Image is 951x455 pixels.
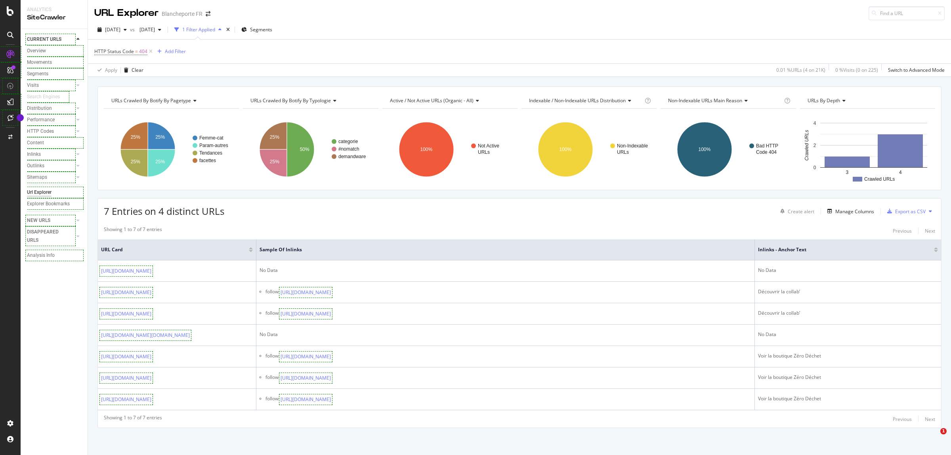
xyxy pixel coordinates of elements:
div: follow [265,374,279,382]
a: Search Engines [27,93,68,101]
text: Crawled URLs [804,130,810,161]
text: 100% [420,147,432,152]
input: Find a URL [869,6,945,20]
div: Movements [27,58,52,67]
span: URLs Crawled By Botify By typologie [250,97,331,104]
a: Segments [27,70,82,78]
button: Export as CSV [884,205,926,218]
text: 25% [270,134,279,140]
h4: Indexable / Non-Indexable URLs Distribution [527,94,643,107]
h4: Non-Indexable URLs Main Reason [666,94,782,107]
a: NEW URLS [27,216,74,225]
button: Next [925,414,935,424]
button: [DATE] [94,23,130,36]
text: 100% [559,147,571,152]
div: Distribution [27,104,52,113]
div: Create alert [788,208,814,215]
a: [URL][DOMAIN_NAME] [101,310,151,318]
svg: A chart. [661,115,794,184]
a: Inlinks [27,150,74,159]
text: categorie [338,139,358,144]
span: 2025 Aug. 21st [105,26,120,33]
svg: A chart. [382,115,516,184]
text: Crawled URLs [864,176,895,182]
span: 1 [940,428,947,434]
button: [DATE] [136,23,164,36]
a: [URL][DOMAIN_NAME] [101,374,151,382]
div: Apply [105,67,117,73]
div: Découvrir la collab’ [758,310,938,317]
span: 2025 Jul. 31st [136,26,155,33]
span: HTTP Status Code [94,48,134,55]
div: Inlinks [27,150,41,159]
h4: URLs by Depth [806,94,928,107]
span: Sample of Inlinks [260,246,739,253]
div: 0 % Visits ( 0 on 225 ) [835,67,878,73]
a: Visits [27,81,74,90]
div: No Data [758,267,938,274]
div: Export as CSV [895,208,926,215]
div: Previous [893,227,912,234]
span: URL Card [101,246,247,253]
text: URLs [617,149,629,155]
span: Indexable / Non-Indexable URLs distribution [529,97,626,104]
a: [URL][DOMAIN_NAME] [281,289,331,296]
div: Showing 1 to 7 of 7 entries [104,414,162,424]
div: follow [265,288,279,296]
text: Param-autres [199,143,228,148]
div: DISAPPEARED URLS [27,228,67,245]
div: Analytics [27,6,81,13]
svg: A chart. [521,115,655,184]
div: times [225,26,231,34]
button: Manage Columns [824,206,874,216]
h4: URLs Crawled By Botify By typologie [249,94,371,107]
text: 3 [846,170,848,175]
a: [URL][DOMAIN_NAME] [281,353,331,361]
div: Outlinks [27,162,44,170]
a: [URL][DOMAIN_NAME][DOMAIN_NAME] [101,331,190,339]
div: arrow-right-arrow-left [206,11,210,17]
div: Next [925,227,935,234]
text: 25% [155,159,165,164]
span: URLs Crawled By Botify By pagetype [111,97,191,104]
text: 50% [300,147,309,152]
button: Clear [121,64,143,76]
div: Previous [893,416,912,422]
text: 25% [131,159,140,164]
a: DISAPPEARED URLS [27,228,74,245]
div: Segments [27,70,48,78]
svg: A chart. [800,115,934,184]
a: Overview [27,47,82,55]
div: 0.01 % URLs ( 4 on 21K ) [776,67,825,73]
button: Previous [893,414,912,424]
a: Movements [27,58,82,67]
span: Inlinks - Anchor Text [758,246,922,253]
text: Tendances [199,150,222,156]
div: NEW URLS [27,216,50,225]
div: 1 Filter Applied [182,26,215,33]
div: No Data [260,331,751,338]
div: Switch to Advanced Mode [888,67,945,73]
button: 1 Filter Applied [171,23,225,36]
div: Voir la boutique Zéro Déchet [758,374,938,381]
text: Code 404 [756,149,777,155]
a: [URL][DOMAIN_NAME] [281,310,331,318]
button: Add Filter [154,47,186,56]
div: Voir la boutique Zéro Déchet [758,352,938,359]
div: Sitemaps [27,173,47,182]
a: Content [27,139,82,147]
div: Next [925,416,935,422]
text: 0 [813,165,816,170]
span: 7 Entries on 4 distinct URLs [104,205,224,218]
span: Non-Indexable URLs Main Reason [668,97,742,104]
svg: A chart. [243,115,377,184]
div: Manage Columns [835,208,874,215]
div: Blancheporte FR [162,10,202,18]
a: [URL][DOMAIN_NAME] [101,267,151,275]
a: Explorer Bookmarks [27,200,82,208]
div: Voir la boutique Zéro Déchet [758,395,938,402]
div: Analysis Info [27,251,55,260]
